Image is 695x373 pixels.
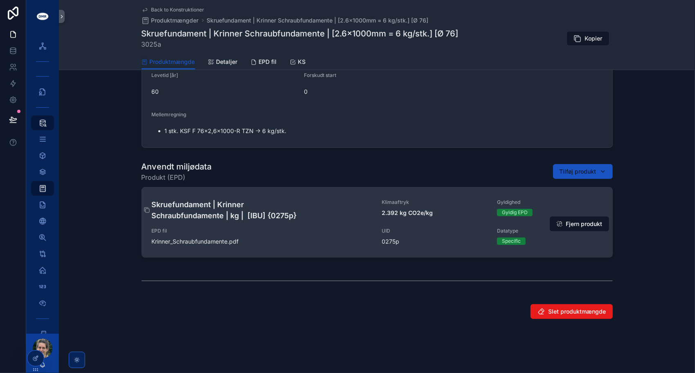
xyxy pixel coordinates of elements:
[382,237,488,246] span: 0275p
[142,39,459,49] span: 3025a
[165,127,603,135] li: 1 stk. KSF F 76x2,6x1000-R TZN -> 6 kg/stk.
[298,58,306,66] span: KS
[208,54,238,71] a: Detaljer
[152,88,298,96] span: 60
[152,199,372,221] h4: Skruefundament | Krinner Schraubfundamente | kg | [IBU] {0275p}
[553,164,613,179] button: Tilføj produkt
[502,237,521,245] div: Specific
[142,161,212,172] h1: Anvendt miljødata
[152,111,187,118] span: Mellemregning
[216,58,238,66] span: Detaljer
[497,228,603,234] span: Datatype
[290,54,306,71] a: KS
[497,199,603,206] span: Gyldighed
[142,16,199,25] a: Produktmængder
[152,228,372,234] span: EPD fil
[142,172,212,182] span: Produkt (EPD)
[259,58,277,66] span: EPD fil
[152,72,178,78] span: Levetid [år]
[151,7,205,13] span: Back to Konstruktioner
[142,188,612,257] a: Skruefundament | Krinner Schraubfundamente | kg | [IBU] {0275p}Klimaaftryk2.392 kg CO2e/kgGyldigh...
[549,307,606,316] span: Slet produktmængde
[304,88,450,96] span: 0
[151,16,199,25] span: Produktmængder
[567,31,610,46] button: Kopier
[142,54,195,70] a: Produktmængde
[36,10,49,23] img: App logo
[150,58,195,66] span: Produktmængde
[142,7,205,13] a: Back to Konstruktioner
[382,228,488,234] span: UID
[550,217,609,231] button: Fjern produkt
[142,28,459,39] h1: Skruefundament | Krinner Schraubfundamente | [2.6x1000mm = 6 kg/stk.] [Ø 76]
[251,54,277,71] a: EPD fil
[382,209,433,216] strong: 2.392 kg CO2e/kg
[560,167,596,176] span: Tilføj produkt
[304,72,336,78] span: Forskudt start
[152,237,228,246] span: Krinner_Schraubfundamente
[382,199,488,206] span: Klimaaftryk
[502,209,528,216] div: Gyldig EPD
[585,34,603,43] span: Kopier
[531,304,613,319] button: Slet produktmængde
[207,16,429,25] a: Skruefundament | Krinner Schraubfundamente | [2.6x1000mm = 6 kg/stk.] [Ø 76]
[26,33,59,334] div: scrollable content
[228,237,239,246] span: .pdf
